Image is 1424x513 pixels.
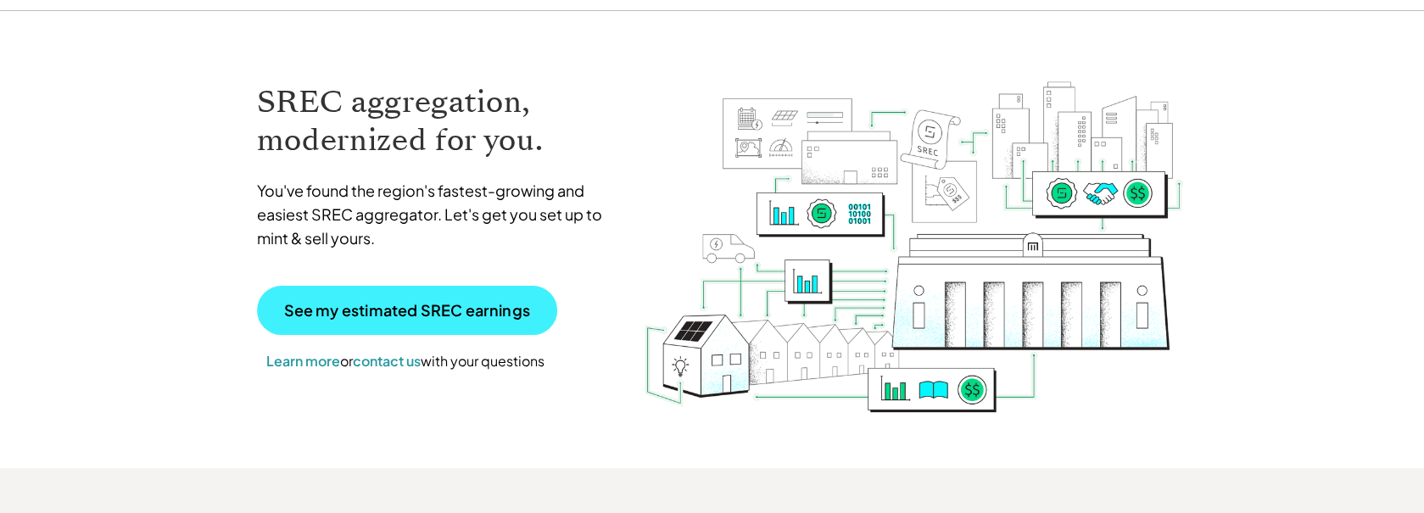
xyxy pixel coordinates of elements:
p: You've found the region's fastest-growing and easiest SREC aggregator. Let's get you set up to mi... [257,179,618,250]
a: Learn more [266,352,340,370]
a: See my estimated SREC earnings [257,286,557,335]
p: or with your questions [257,350,554,372]
h1: SREC aggregation, modernized for you. [257,83,618,159]
a: contact us [353,352,421,370]
p: See my estimated SREC earnings [284,303,530,318]
img: RECmint value cycle [643,36,1184,417]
